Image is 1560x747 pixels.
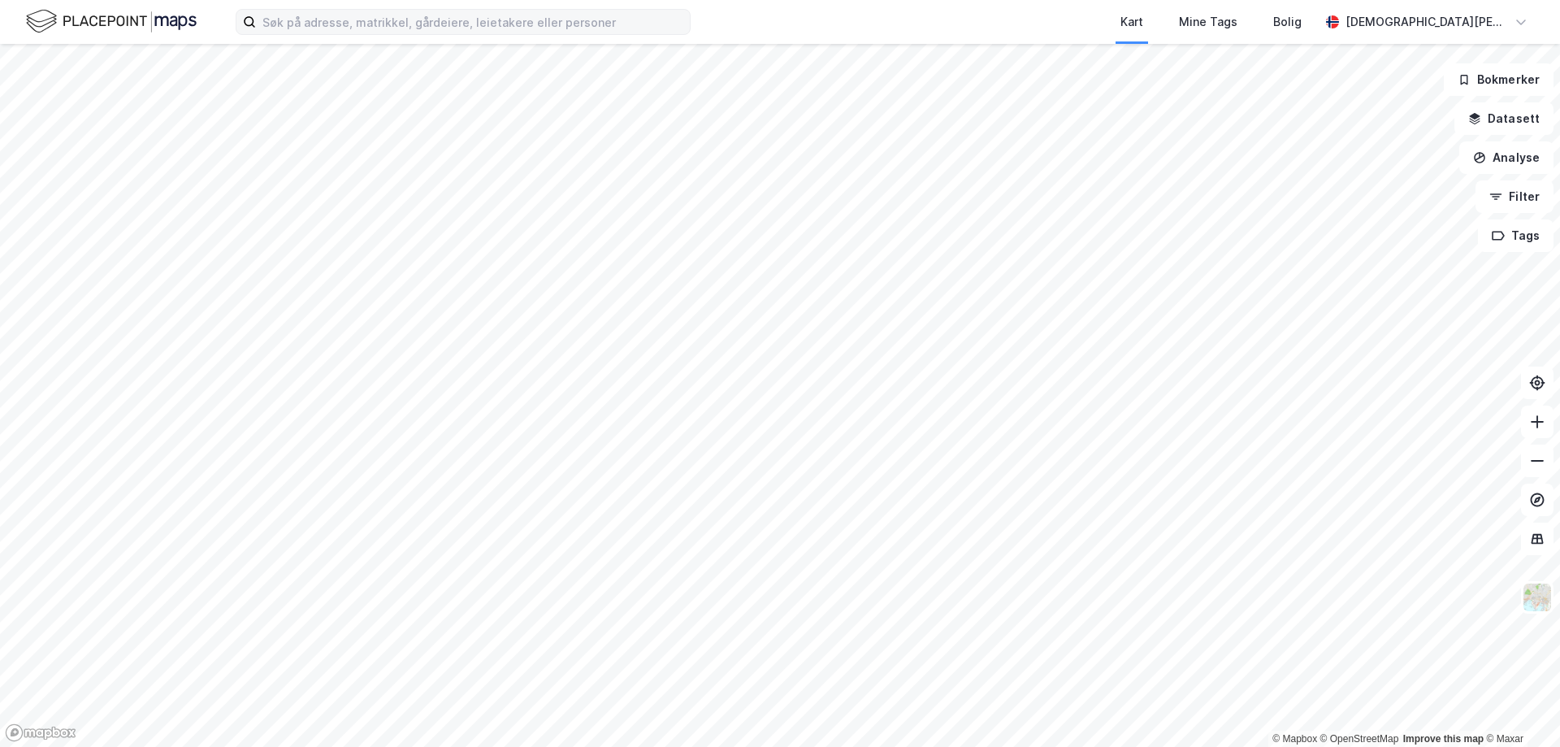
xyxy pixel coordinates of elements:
div: Kart [1120,12,1143,32]
img: Z [1522,582,1553,613]
div: Mine Tags [1179,12,1237,32]
div: [DEMOGRAPHIC_DATA][PERSON_NAME] [1345,12,1508,32]
a: Mapbox [1272,733,1317,745]
img: logo.f888ab2527a4732fd821a326f86c7f29.svg [26,7,197,36]
button: Tags [1478,219,1553,252]
button: Bokmerker [1444,63,1553,96]
button: Analyse [1459,141,1553,174]
button: Filter [1475,180,1553,213]
button: Datasett [1454,102,1553,135]
input: Søk på adresse, matrikkel, gårdeiere, leietakere eller personer [256,10,690,34]
a: Mapbox homepage [5,723,76,742]
a: Improve this map [1403,733,1484,745]
a: OpenStreetMap [1320,733,1399,745]
iframe: Chat Widget [1479,669,1560,747]
div: Bolig [1273,12,1302,32]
